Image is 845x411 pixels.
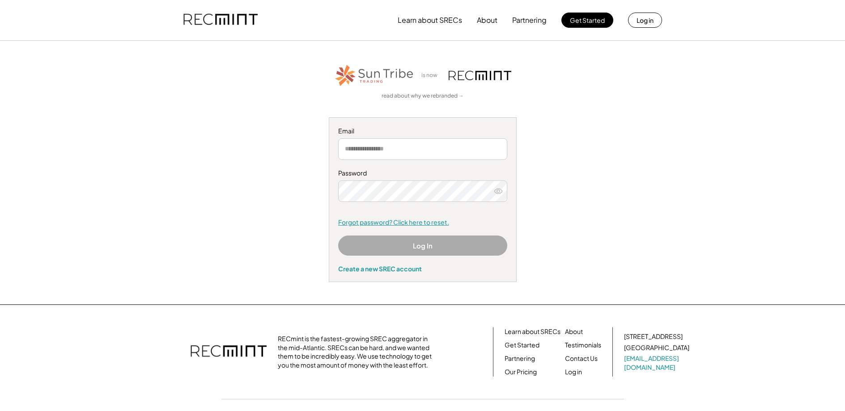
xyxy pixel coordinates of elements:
[477,11,497,29] button: About
[505,368,537,377] a: Our Pricing
[382,92,464,100] a: read about why we rebranded →
[565,341,601,350] a: Testimonials
[338,218,507,227] a: Forgot password? Click here to reset.
[512,11,547,29] button: Partnering
[505,327,561,336] a: Learn about SRECs
[338,127,507,136] div: Email
[628,13,662,28] button: Log in
[505,354,535,363] a: Partnering
[565,368,582,377] a: Log in
[624,332,683,341] div: [STREET_ADDRESS]
[449,71,511,80] img: recmint-logotype%403x.png
[505,341,539,350] a: Get Started
[561,13,613,28] button: Get Started
[191,336,267,368] img: recmint-logotype%403x.png
[338,265,507,273] div: Create a new SREC account
[334,63,415,88] img: STT_Horizontal_Logo%2B-%2BColor.png
[183,5,258,35] img: recmint-logotype%403x.png
[624,343,689,352] div: [GEOGRAPHIC_DATA]
[338,235,507,256] button: Log In
[338,169,507,178] div: Password
[565,327,583,336] a: About
[624,354,691,372] a: [EMAIL_ADDRESS][DOMAIN_NAME]
[419,72,444,79] div: is now
[398,11,462,29] button: Learn about SRECs
[565,354,598,363] a: Contact Us
[278,334,437,369] div: RECmint is the fastest-growing SREC aggregator in the mid-Atlantic. SRECs can be hard, and we wan...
